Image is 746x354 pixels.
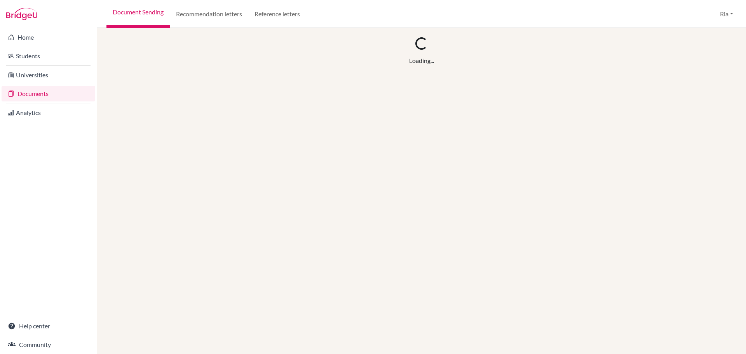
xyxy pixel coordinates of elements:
a: Help center [2,318,95,334]
button: Ria [716,7,737,21]
a: Analytics [2,105,95,120]
a: Universities [2,67,95,83]
a: Students [2,48,95,64]
a: Documents [2,86,95,101]
a: Community [2,337,95,352]
div: Loading... [409,56,434,65]
img: Bridge-U [6,8,37,20]
a: Home [2,30,95,45]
